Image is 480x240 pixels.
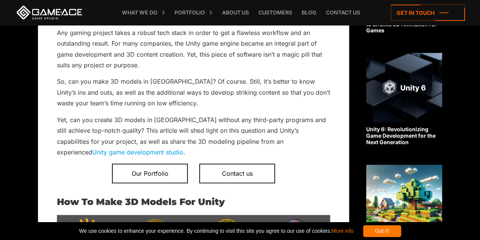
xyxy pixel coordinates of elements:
span: We use cookies to enhance your experience. By continuing to visit this site you agree to our use ... [79,225,353,237]
div: Got it! [363,225,401,237]
a: Our Portfolio [112,164,188,183]
a: Unity game development studio [92,148,183,156]
a: More info [331,228,353,234]
a: Unity 6: Revolutionizing Game Development for the Next Generation [366,53,442,145]
p: Any gaming project takes a robust tech stack in order to get a flawless workflow and an outstandi... [57,27,330,71]
h2: How To Make 3D Models For Unity [57,197,330,207]
a: Get in touch [391,5,465,21]
p: Yet, can you create 3D models in [GEOGRAPHIC_DATA] without any third-party programs and still ach... [57,114,330,158]
p: So, can you make 3D models in [GEOGRAPHIC_DATA]? Of course. Still, it’s better to know Unity’s in... [57,76,330,108]
a: Contact us [199,164,275,183]
img: Related [366,165,442,234]
img: Related [366,53,442,122]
